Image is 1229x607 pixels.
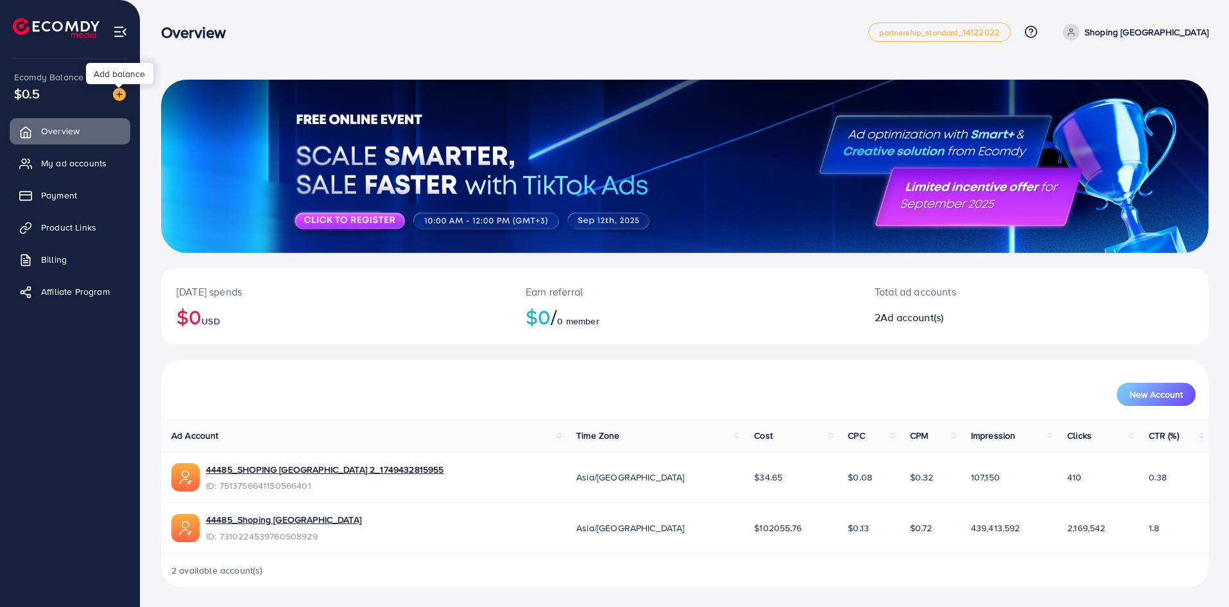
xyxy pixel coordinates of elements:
[10,279,130,304] a: Affiliate Program
[41,221,96,234] span: Product Links
[848,522,869,534] span: $0.13
[41,125,80,137] span: Overview
[868,22,1011,42] a: partnership_standard_14122022
[1067,522,1105,534] span: 2,169,542
[10,118,130,144] a: Overview
[41,157,107,170] span: My ad accounts
[41,285,110,298] span: Affiliate Program
[113,24,128,39] img: menu
[879,28,1000,37] span: partnership_standard_14122022
[754,522,802,534] span: $102055.76
[1058,24,1208,40] a: Shoping [GEOGRAPHIC_DATA]
[910,522,932,534] span: $0.72
[875,312,1106,324] h2: 2
[754,471,782,484] span: $34.65
[206,463,444,476] a: 44485_SHOPING [GEOGRAPHIC_DATA] 2_1749432815955
[1149,471,1167,484] span: 0.38
[875,284,1106,299] p: Total ad accounts
[1149,522,1159,534] span: 1.8
[557,315,599,328] span: 0 member
[910,471,934,484] span: $0.32
[10,215,130,240] a: Product Links
[1067,429,1092,442] span: Clicks
[910,429,928,442] span: CPM
[576,471,685,484] span: Asia/[GEOGRAPHIC_DATA]
[526,284,844,299] p: Earn referral
[171,564,263,577] span: 2 available account(s)
[41,189,77,202] span: Payment
[14,84,40,103] span: $0.5
[754,429,773,442] span: Cost
[206,530,361,543] span: ID: 7310224539760508929
[1174,549,1219,597] iframe: Chat
[113,88,126,101] img: image
[576,522,685,534] span: Asia/[GEOGRAPHIC_DATA]
[10,150,130,176] a: My ad accounts
[161,23,236,42] h3: Overview
[206,513,361,526] a: 44485_Shoping [GEOGRAPHIC_DATA]
[41,253,67,266] span: Billing
[848,471,872,484] span: $0.08
[1149,429,1179,442] span: CTR (%)
[1085,24,1208,40] p: Shoping [GEOGRAPHIC_DATA]
[848,429,864,442] span: CPC
[551,302,557,331] span: /
[971,522,1020,534] span: 439,413,592
[1067,471,1081,484] span: 410
[10,247,130,272] a: Billing
[171,463,200,491] img: ic-ads-acc.e4c84228.svg
[1117,383,1196,406] button: New Account
[576,429,619,442] span: Time Zone
[881,310,943,324] span: Ad account(s)
[14,71,83,84] span: Ecomdy Balance
[971,429,1016,442] span: Impression
[13,18,99,38] img: logo
[206,479,444,492] span: ID: 7513756641150566401
[526,304,844,329] h2: $0
[171,429,219,442] span: Ad Account
[1130,390,1183,399] span: New Account
[171,514,200,542] img: ic-ads-acc.e4c84228.svg
[10,182,130,208] a: Payment
[86,63,153,84] div: Add balance
[176,284,495,299] p: [DATE] spends
[971,471,1000,484] span: 107,150
[176,304,495,329] h2: $0
[202,315,219,328] span: USD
